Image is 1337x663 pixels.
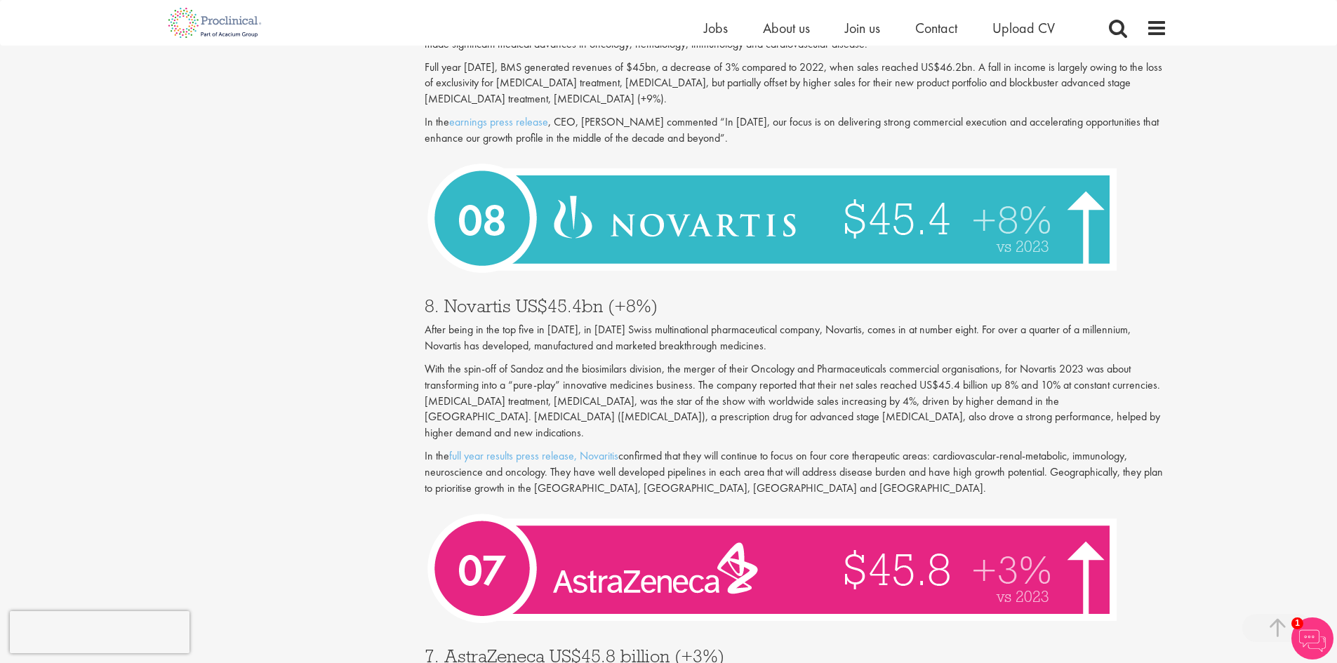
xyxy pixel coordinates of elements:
p: Full year [DATE], BMS generated revenues of $45bn, a decrease of 3% compared to 2022, when sales ... [425,60,1167,108]
a: Contact [915,19,957,37]
p: In the , CEO, [PERSON_NAME] commented “In [DATE], our focus is on delivering strong commercial ex... [425,114,1167,147]
a: Upload CV [992,19,1055,37]
p: In the confirmed that they will continue to focus on four core therapeutic areas: cardiovascular-... [425,448,1167,497]
a: About us [763,19,810,37]
h3: 8. Novartis US$45.4bn (+8%) [425,297,1167,315]
p: With the spin-off of Sandoz and the biosimilars division, the merger of their Oncology and Pharma... [425,361,1167,441]
span: 1 [1291,617,1303,629]
a: earnings press release [449,114,548,129]
iframe: reCAPTCHA [10,611,189,653]
a: Join us [845,19,880,37]
a: Jobs [704,19,728,37]
a: full year results press release, Novaritis [449,448,618,463]
p: After being in the top five in [DATE], in [DATE] Swiss multinational pharmaceutical company, Nova... [425,322,1167,354]
img: Chatbot [1291,617,1333,659]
